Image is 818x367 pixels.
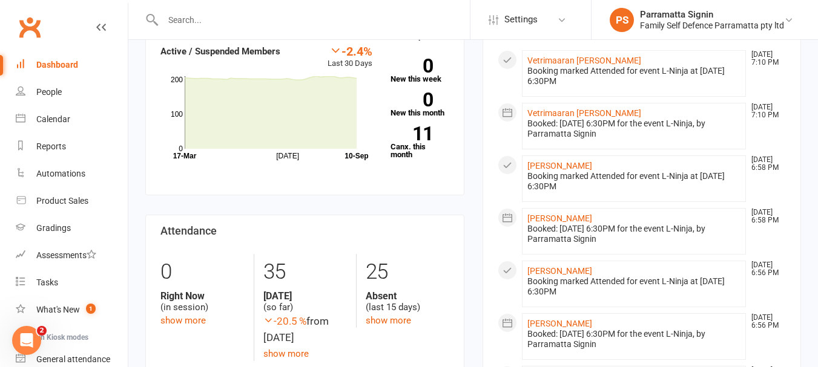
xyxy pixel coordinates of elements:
strong: Absent [366,290,449,302]
span: 1 [86,304,96,314]
strong: 11 [391,125,433,143]
a: Product Sales [16,187,128,215]
a: 0New this month [391,93,449,117]
div: Booking marked Attended for event L-Ninja at [DATE] 6:30PM [527,276,741,297]
strong: 0 [391,57,433,75]
a: [PERSON_NAME] [527,213,592,223]
time: [DATE] 7:10 PM [745,51,785,67]
div: General attendance [36,354,110,364]
div: Assessments [36,250,96,260]
div: 25 [366,254,449,290]
div: Booking marked Attended for event L-Ninja at [DATE] 6:30PM [527,66,741,86]
a: 0New this week [391,59,449,83]
a: [PERSON_NAME] [527,319,592,328]
a: show more [160,315,206,326]
a: Vetrimaaran [PERSON_NAME] [527,108,641,118]
div: (last 15 days) [366,290,449,313]
time: [DATE] 6:58 PM [745,156,785,172]
iframe: Intercom live chat [12,326,41,355]
div: -2.4% [328,44,372,57]
a: Assessments [16,242,128,269]
strong: Right Now [160,290,245,302]
a: Reports [16,133,128,160]
div: 35 [263,254,347,290]
div: Booked: [DATE] 6:30PM for the event L-Ninja, by Parramatta Signin [527,329,741,349]
span: -20.5 % [263,315,306,327]
a: Vetrimaaran [PERSON_NAME] [527,56,641,65]
div: Calendar [36,114,70,124]
a: show more [366,315,411,326]
strong: 0 [391,91,433,109]
span: 2 [37,326,47,336]
div: Booked: [DATE] 6:30PM for the event L-Ninja, by Parramatta Signin [527,119,741,139]
div: Gradings [36,223,71,233]
div: Booked: [DATE] 6:30PM for the event L-Ninja, by Parramatta Signin [527,224,741,244]
input: Search... [159,11,470,28]
a: [PERSON_NAME] [527,161,592,171]
div: Last 30 Days [328,44,372,70]
a: 11Canx. this month [391,126,449,158]
time: [DATE] 7:10 PM [745,103,785,119]
span: Settings [504,6,538,33]
div: Parramatta Signin [640,9,784,20]
div: Booking marked Attended for event L-Ninja at [DATE] 6:30PM [527,171,741,192]
h3: Attendance [160,225,449,237]
div: Dashboard [36,60,78,70]
a: [PERSON_NAME] [527,266,592,276]
a: Gradings [16,215,128,242]
a: Tasks [16,269,128,296]
div: Family Self Defence Parramatta pty ltd [640,20,784,31]
strong: [DATE] [263,290,347,302]
time: [DATE] 6:58 PM [745,209,785,224]
a: What's New1 [16,296,128,323]
strong: Active / Suspended Members [160,46,280,57]
a: Dashboard [16,51,128,79]
div: (so far) [263,290,347,313]
div: Automations [36,169,85,178]
div: What's New [36,305,80,314]
a: Calendar [16,106,128,133]
div: People [36,87,62,97]
a: Automations [16,160,128,187]
div: PS [610,8,634,32]
div: from [DATE] [263,313,347,346]
a: People [16,79,128,106]
a: Clubworx [15,12,45,42]
div: Reports [36,141,66,151]
div: Tasks [36,278,58,287]
div: (in session) [160,290,245,313]
time: [DATE] 6:56 PM [745,314,785,330]
div: Product Sales [36,196,88,206]
time: [DATE] 6:56 PM [745,261,785,277]
div: 0 [160,254,245,290]
strong: 205 [369,22,405,41]
a: show more [263,348,309,359]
